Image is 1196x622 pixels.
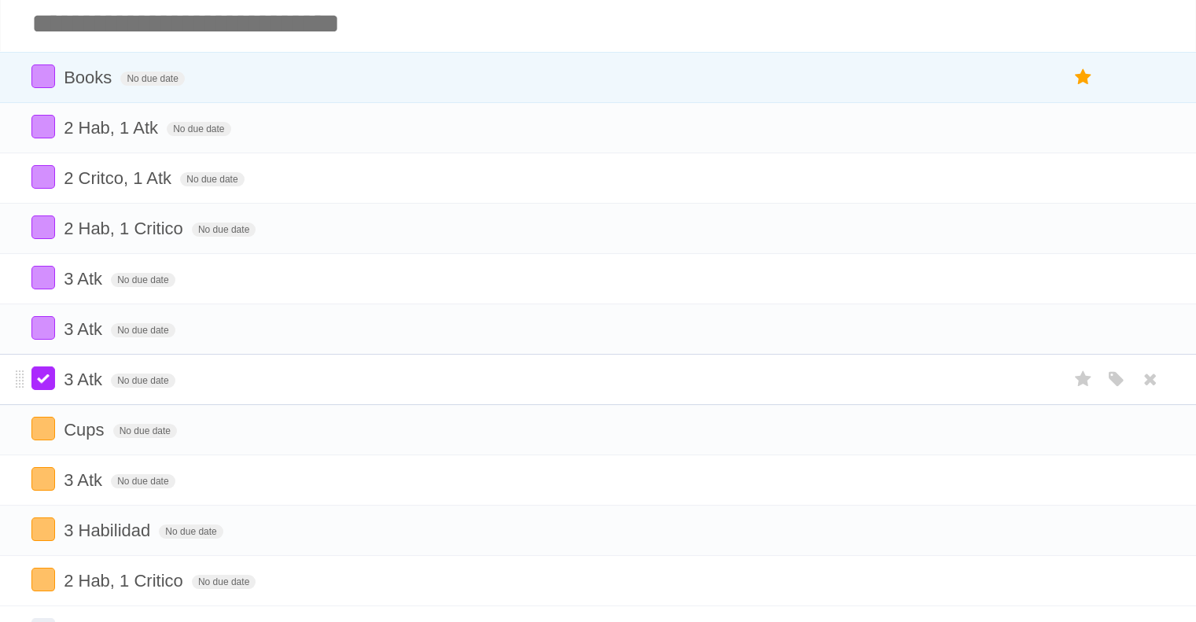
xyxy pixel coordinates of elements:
label: Done [31,366,55,390]
label: Done [31,266,55,289]
span: 2 Hab, 1 Atk [64,118,162,138]
label: Done [31,115,55,138]
span: 3 Atk [64,269,106,289]
label: Star task [1069,366,1098,392]
label: Done [31,517,55,541]
span: Books [64,68,116,87]
span: No due date [120,72,184,86]
span: 3 Habilidad [64,521,154,540]
span: No due date [111,374,175,388]
span: No due date [111,474,175,488]
span: No due date [192,575,256,589]
span: 3 Atk [64,319,106,339]
span: No due date [180,172,244,186]
span: No due date [159,524,223,539]
span: No due date [111,323,175,337]
label: Done [31,64,55,88]
label: Done [31,165,55,189]
span: 2 Hab, 1 Critico [64,219,187,238]
span: No due date [113,424,177,438]
span: 2 Critco, 1 Atk [64,168,175,188]
label: Done [31,467,55,491]
span: No due date [111,273,175,287]
span: No due date [192,223,256,237]
span: 3 Atk [64,470,106,490]
label: Done [31,316,55,340]
span: No due date [167,122,230,136]
label: Done [31,417,55,440]
span: 2 Hab, 1 Critico [64,571,187,591]
label: Done [31,568,55,591]
label: Star task [1069,64,1098,90]
span: Cups [64,420,108,440]
span: 3 Atk [64,370,106,389]
label: Done [31,215,55,239]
